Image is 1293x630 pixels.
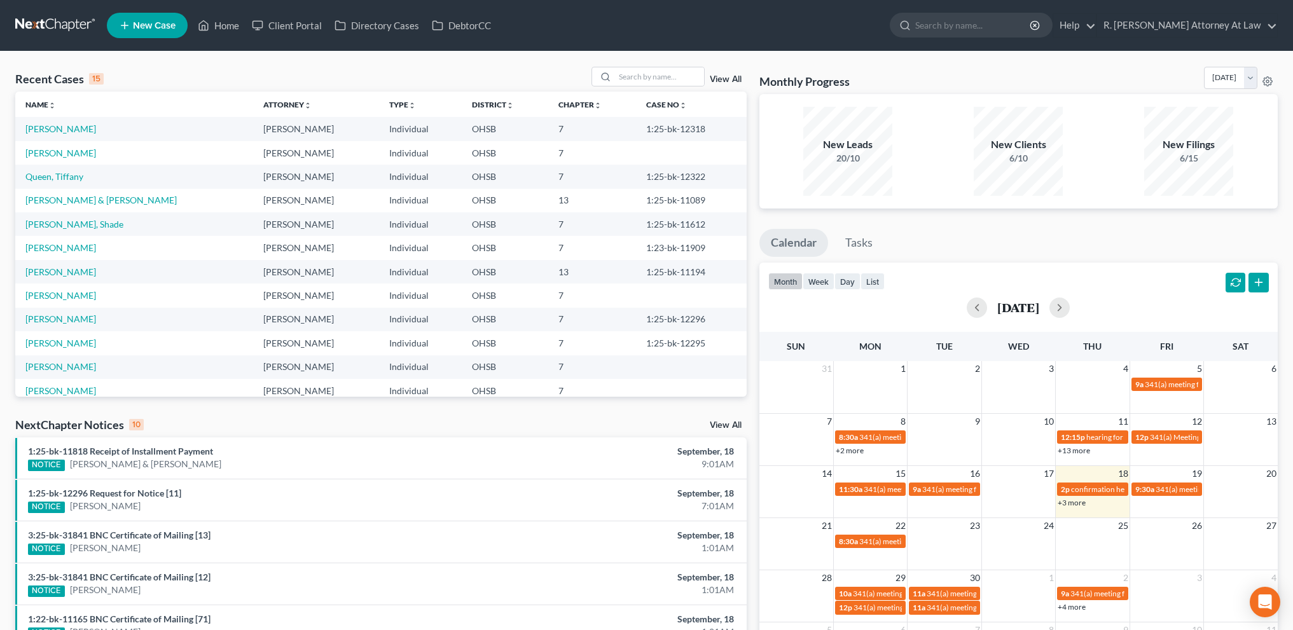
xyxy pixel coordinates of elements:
td: OHSB [462,141,548,165]
td: 1:25-bk-12318 [636,117,746,140]
span: New Case [133,21,176,31]
td: 1:25-bk-12296 [636,308,746,331]
h3: Monthly Progress [759,74,850,89]
td: 7 [548,236,637,259]
div: September, 18 [507,529,734,542]
span: 25 [1117,518,1130,533]
a: [PERSON_NAME] [25,266,96,277]
span: 17 [1042,466,1055,481]
span: 27 [1265,518,1278,533]
td: [PERSON_NAME] [253,189,379,212]
a: [PERSON_NAME] [25,242,96,253]
a: [PERSON_NAME] [25,361,96,372]
div: 10 [129,419,144,430]
div: Open Intercom Messenger [1250,587,1280,617]
span: 341(a) Meeting for [PERSON_NAME] [1150,432,1273,442]
td: [PERSON_NAME] [253,236,379,259]
div: NOTICE [28,544,65,555]
button: week [803,273,834,290]
a: View All [710,75,742,84]
span: 4 [1270,570,1278,585]
span: 8:30a [839,537,858,546]
td: Individual [379,212,462,236]
span: Sun [787,341,805,352]
a: Help [1053,14,1096,37]
h2: [DATE] [997,301,1039,314]
td: Individual [379,355,462,379]
span: Thu [1083,341,1102,352]
td: OHSB [462,308,548,331]
div: 6/15 [1144,152,1233,165]
td: Individual [379,165,462,188]
td: [PERSON_NAME] [253,284,379,307]
span: 8:30a [839,432,858,442]
td: [PERSON_NAME] [253,212,379,236]
td: 1:25-bk-12322 [636,165,746,188]
a: Calendar [759,229,828,257]
td: OHSB [462,284,548,307]
span: 7 [826,414,833,429]
td: 13 [548,189,637,212]
i: unfold_more [408,102,416,109]
a: [PERSON_NAME] & [PERSON_NAME] [25,195,177,205]
td: 7 [548,331,637,355]
span: 1 [899,361,907,376]
span: 341(a) meeting for [PERSON_NAME] [859,432,982,442]
a: Typeunfold_more [389,100,416,109]
span: 3 [1048,361,1055,376]
a: 3:25-bk-31841 BNC Certificate of Mailing [13] [28,530,211,540]
span: 6 [1270,361,1278,376]
div: September, 18 [507,487,734,500]
div: 15 [89,73,104,85]
span: 11a [913,603,925,612]
span: 9a [913,484,921,494]
i: unfold_more [506,102,514,109]
span: 11:30a [839,484,862,494]
td: 1:25-bk-11194 [636,260,746,284]
button: month [768,273,803,290]
span: 2 [974,361,981,376]
a: [PERSON_NAME] [70,500,141,512]
td: Individual [379,308,462,331]
td: [PERSON_NAME] [253,117,379,140]
a: [PERSON_NAME] [25,147,96,158]
td: OHSB [462,189,548,212]
i: unfold_more [594,102,602,109]
td: [PERSON_NAME] [253,355,379,379]
td: Individual [379,379,462,402]
div: New Leads [803,137,892,152]
a: Case Nounfold_more [646,100,687,109]
a: [PERSON_NAME] [25,385,96,396]
span: 18 [1117,466,1130,481]
td: Individual [379,117,462,140]
span: 22 [894,518,907,533]
span: 23 [969,518,981,533]
div: 1:01AM [507,584,734,596]
a: Tasks [834,229,884,257]
span: 31 [820,361,833,376]
td: [PERSON_NAME] [253,141,379,165]
span: 4 [1122,361,1130,376]
a: [PERSON_NAME] & [PERSON_NAME] [70,458,221,470]
a: [PERSON_NAME] [70,542,141,554]
span: 14 [820,466,833,481]
span: 2p [1061,484,1070,494]
span: Mon [859,341,882,352]
td: 7 [548,284,637,307]
a: 1:22-bk-11165 BNC Certificate of Mailing [71] [28,613,211,624]
div: September, 18 [507,571,734,584]
i: unfold_more [304,102,312,109]
td: 7 [548,212,637,236]
td: 13 [548,260,637,284]
span: 20 [1265,466,1278,481]
td: 1:25-bk-12295 [636,331,746,355]
a: Client Portal [245,14,328,37]
span: 13 [1265,414,1278,429]
div: New Clients [974,137,1063,152]
input: Search by name... [915,13,1032,37]
span: 12p [1135,432,1149,442]
div: NextChapter Notices [15,417,144,432]
div: 7:01AM [507,500,734,512]
a: DebtorCC [425,14,497,37]
span: 12p [839,603,852,612]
